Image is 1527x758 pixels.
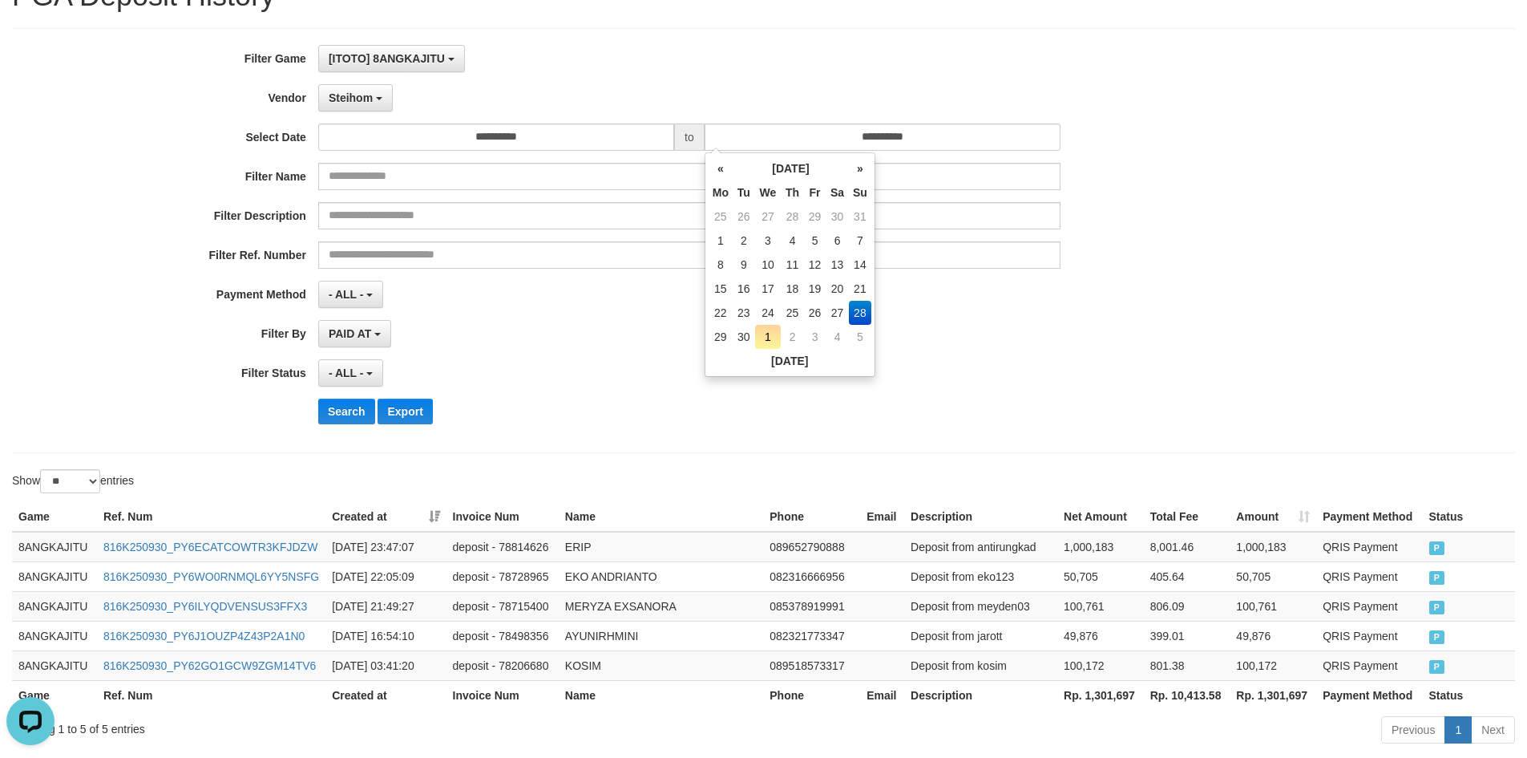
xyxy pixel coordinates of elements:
[709,156,733,180] th: «
[755,229,782,253] td: 3
[1144,532,1230,562] td: 8,001.46
[826,325,849,349] td: 4
[103,541,317,553] a: 816K250930_PY6ECATCOWTR3KFJDZW
[559,591,763,621] td: MERYZA EXSANORA
[709,229,733,253] td: 1
[1057,561,1144,591] td: 50,705
[849,229,871,253] td: 7
[1057,680,1144,710] th: Rp. 1,301,697
[860,680,904,710] th: Email
[904,591,1057,621] td: Deposit from meyden03
[12,532,97,562] td: 8ANGKAJITU
[318,84,393,111] button: Steihom
[709,325,733,349] td: 29
[763,561,860,591] td: 082316666956
[904,651,1057,680] td: Deposit from kosim
[709,253,733,277] td: 8
[12,502,97,532] th: Game
[12,621,97,651] td: 8ANGKAJITU
[97,502,325,532] th: Ref. Num
[1429,601,1445,614] span: PAID
[1444,716,1472,744] a: 1
[1471,716,1515,744] a: Next
[733,301,755,325] td: 23
[781,180,804,205] th: Th
[325,532,446,562] td: [DATE] 23:47:07
[763,680,860,710] th: Phone
[12,680,97,710] th: Game
[804,253,826,277] td: 12
[763,502,860,532] th: Phone
[559,621,763,651] td: AYUNIRHMINI
[559,651,763,680] td: KOSIM
[97,680,325,710] th: Ref. Num
[804,325,826,349] td: 3
[849,180,871,205] th: Su
[826,229,849,253] td: 6
[446,621,559,651] td: deposit - 78498356
[1423,502,1515,532] th: Status
[849,156,871,180] th: »
[1057,621,1144,651] td: 49,876
[1429,660,1445,674] span: PAID
[1144,680,1230,710] th: Rp. 10,413.58
[446,561,559,591] td: deposit - 78728965
[1381,716,1445,744] a: Previous
[849,205,871,229] td: 31
[446,680,559,710] th: Invoice Num
[446,502,559,532] th: Invoice Num
[1057,651,1144,680] td: 100,172
[1230,591,1316,621] td: 100,761
[755,180,782,205] th: We
[1316,680,1422,710] th: Payment Method
[1057,502,1144,532] th: Net Amount
[1423,680,1515,710] th: Status
[904,561,1057,591] td: Deposit from eko123
[755,205,782,229] td: 27
[733,253,755,277] td: 9
[103,659,316,672] a: 816K250930_PY62GO1GCW9ZGM14TV6
[329,288,364,301] span: - ALL -
[763,532,860,562] td: 089652790888
[446,591,559,621] td: deposit - 78715400
[325,680,446,710] th: Created at
[1230,561,1316,591] td: 50,705
[826,205,849,229] td: 30
[781,301,804,325] td: 25
[1057,532,1144,562] td: 1,000,183
[709,349,871,373] th: [DATE]
[1144,651,1230,680] td: 801.38
[826,253,849,277] td: 13
[325,502,446,532] th: Created at: activate to sort column ascending
[763,651,860,680] td: 089518573317
[1144,502,1230,532] th: Total Fee
[1316,561,1422,591] td: QRIS Payment
[804,301,826,325] td: 26
[826,180,849,205] th: Sa
[378,399,432,424] button: Export
[804,205,826,229] td: 29
[12,591,97,621] td: 8ANGKAJITU
[849,253,871,277] td: 14
[733,277,755,301] td: 16
[325,591,446,621] td: [DATE] 21:49:27
[904,621,1057,651] td: Deposit from jarott
[1230,621,1316,651] td: 49,876
[904,502,1057,532] th: Description
[325,621,446,651] td: [DATE] 16:54:10
[733,205,755,229] td: 26
[849,277,871,301] td: 21
[318,359,383,387] button: - ALL -
[103,570,319,583] a: 816K250930_PY6WO0RNMQL6YY5NSFG
[103,600,307,613] a: 816K250930_PY6ILYQDVENSUS3FFX3
[1230,532,1316,562] td: 1,000,183
[559,502,763,532] th: Name
[733,325,755,349] td: 30
[1230,502,1316,532] th: Amount: activate to sort column ascending
[1144,621,1230,651] td: 399.01
[12,715,624,737] div: Showing 1 to 5 of 5 entries
[804,277,826,301] td: 19
[763,591,860,621] td: 085378919991
[860,502,904,532] th: Email
[329,91,373,104] span: Steihom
